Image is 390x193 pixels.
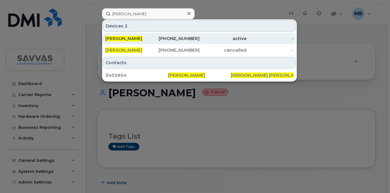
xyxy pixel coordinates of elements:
span: [PERSON_NAME] [168,72,205,78]
div: active [200,35,247,42]
iframe: Messenger Launcher [363,166,385,188]
span: [PERSON_NAME] [105,47,142,53]
span: [PERSON_NAME] [105,36,142,41]
div: . @[DOMAIN_NAME] [231,72,294,78]
a: [PERSON_NAME][PHONE_NUMBER]active- [103,33,296,44]
span: [PERSON_NAME] [269,72,306,78]
span: [PERSON_NAME] [231,72,268,78]
a: [PERSON_NAME][PHONE_NUMBER]cancelled- [103,45,296,56]
div: [PHONE_NUMBER] [152,35,200,42]
div: 3403854 [105,72,168,78]
div: - [246,47,294,53]
div: - [246,35,294,42]
div: [PHONE_NUMBER] [152,47,200,53]
a: 3403854[PERSON_NAME][PERSON_NAME].[PERSON_NAME]@[DOMAIN_NAME] [103,70,296,81]
div: cancelled [200,47,247,53]
div: Contacts [103,57,296,69]
span: 2 [125,23,128,29]
div: Devices [103,20,296,32]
